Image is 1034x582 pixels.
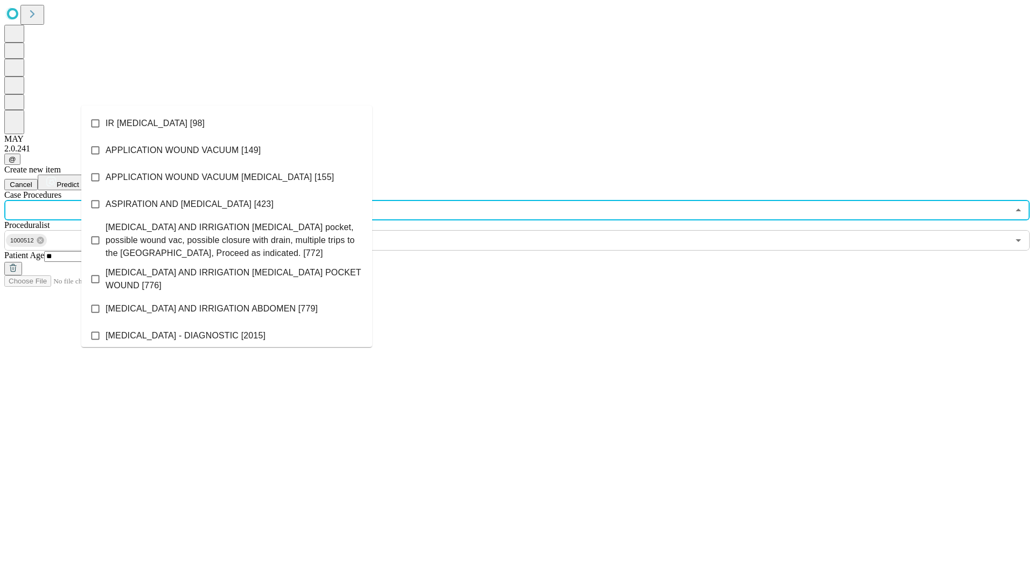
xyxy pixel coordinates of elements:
span: Proceduralist [4,220,50,230]
span: Scheduled Procedure [4,190,61,199]
button: @ [4,154,20,165]
div: MAY [4,134,1030,144]
span: @ [9,155,16,163]
button: Predict [38,175,87,190]
span: [MEDICAL_DATA] AND IRRIGATION [MEDICAL_DATA] pocket, possible wound vac, possible closure with dr... [106,221,364,260]
span: [MEDICAL_DATA] AND IRRIGATION [MEDICAL_DATA] POCKET WOUND [776] [106,266,364,292]
button: Cancel [4,179,38,190]
span: ASPIRATION AND [MEDICAL_DATA] [423] [106,198,274,211]
span: 1000512 [6,234,38,247]
span: [MEDICAL_DATA] - DIAGNOSTIC [2015] [106,329,266,342]
span: Predict [57,181,79,189]
span: IR [MEDICAL_DATA] [98] [106,117,205,130]
span: Patient Age [4,251,44,260]
div: 2.0.241 [4,144,1030,154]
span: [MEDICAL_DATA] AND IRRIGATION ABDOMEN [779] [106,302,318,315]
span: Create new item [4,165,61,174]
button: Close [1011,203,1026,218]
span: Cancel [10,181,32,189]
div: 1000512 [6,234,47,247]
span: APPLICATION WOUND VACUUM [MEDICAL_DATA] [155] [106,171,334,184]
span: APPLICATION WOUND VACUUM [149] [106,144,261,157]
button: Open [1011,233,1026,248]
